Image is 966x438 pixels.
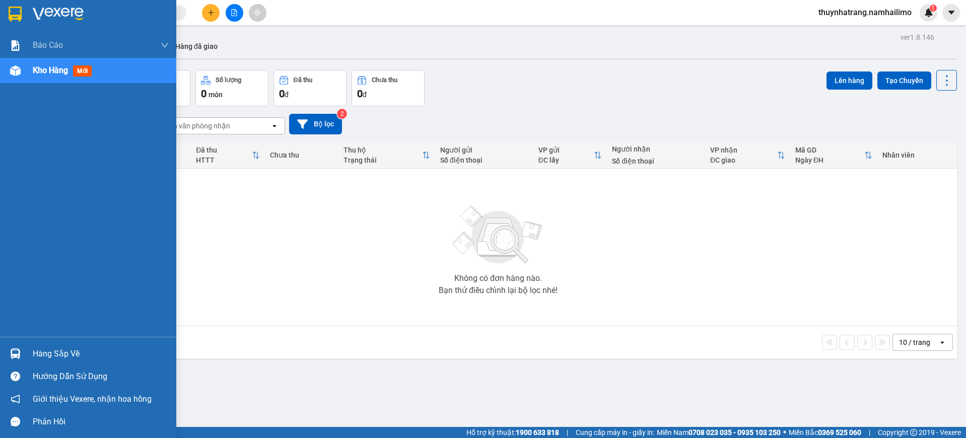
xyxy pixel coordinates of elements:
span: Miền Nam [657,427,781,438]
img: icon-new-feature [924,8,933,17]
div: ĐC lấy [538,156,594,164]
span: copyright [910,429,917,436]
span: notification [11,394,20,404]
div: Người nhận [612,145,700,153]
div: Người gửi [440,146,528,154]
button: Tạo Chuyến [877,71,931,90]
span: đ [363,91,367,99]
span: Miền Bắc [789,427,861,438]
span: Hỗ trợ kỹ thuật: [466,427,559,438]
div: Trạng thái [343,156,422,164]
button: file-add [226,4,243,22]
button: caret-down [942,4,960,22]
th: Toggle SortBy [338,142,435,169]
div: Đã thu [294,77,312,84]
div: Thu hộ [343,146,422,154]
span: 0 [357,88,363,100]
button: Số lượng0món [195,70,268,106]
span: Cung cấp máy in - giấy in: [576,427,654,438]
span: Báo cáo [33,39,63,51]
svg: open [938,338,946,346]
div: Hướng dẫn sử dụng [33,369,169,384]
div: 10 / trang [899,337,930,347]
strong: 1900 633 818 [516,428,559,436]
div: Ngày ĐH [795,156,864,164]
span: | [869,427,870,438]
button: Chưa thu0đ [352,70,425,106]
span: question-circle [11,372,20,381]
button: Đã thu0đ [273,70,347,106]
div: VP gửi [538,146,594,154]
span: Kho hàng [33,65,68,75]
span: plus [208,9,215,16]
button: aim [249,4,266,22]
span: thuynhatrang.namhailimo [810,6,920,19]
span: aim [254,9,261,16]
button: Lên hàng [826,71,872,90]
span: caret-down [947,8,956,17]
div: VP nhận [710,146,777,154]
div: Số điện thoại [440,156,528,164]
div: Chưa thu [270,151,333,159]
sup: 2 [337,109,347,119]
img: logo-vxr [9,7,22,22]
div: Không có đơn hàng nào. [454,274,542,282]
span: message [11,417,20,426]
span: mới [73,65,92,77]
div: ver 1.8.146 [901,32,934,43]
div: Chọn văn phòng nhận [161,121,230,131]
div: Nhân viên [882,151,952,159]
button: Bộ lọc [289,114,342,134]
div: Mã GD [795,146,864,154]
th: Toggle SortBy [790,142,877,169]
sup: 1 [930,5,937,12]
span: 1 [931,5,935,12]
th: Toggle SortBy [191,142,265,169]
button: Hàng đã giao [167,34,226,58]
div: Hàng sắp về [33,346,169,361]
div: Số lượng [216,77,241,84]
span: Giới thiệu Vexere, nhận hoa hồng [33,393,152,405]
img: solution-icon [10,40,21,51]
div: ĐC giao [710,156,777,164]
span: file-add [231,9,238,16]
span: ⚪️ [783,430,786,434]
th: Toggle SortBy [533,142,607,169]
strong: 0708 023 035 - 0935 103 250 [688,428,781,436]
span: down [161,41,169,49]
span: đ [285,91,289,99]
span: món [209,91,223,99]
div: Phản hồi [33,414,169,429]
th: Toggle SortBy [705,142,790,169]
div: Bạn thử điều chỉnh lại bộ lọc nhé! [439,286,558,295]
div: HTTT [196,156,252,164]
div: Chưa thu [372,77,397,84]
svg: open [270,122,279,130]
img: warehouse-icon [10,65,21,76]
img: svg+xml;base64,PHN2ZyBjbGFzcz0ibGlzdC1wbHVnX19zdmciIHhtbG5zPSJodHRwOi8vd3d3LnczLm9yZy8yMDAwL3N2Zy... [448,200,548,270]
strong: 0369 525 060 [818,428,861,436]
div: Số điện thoại [612,157,700,165]
span: | [567,427,568,438]
span: 0 [279,88,285,100]
span: 0 [201,88,206,100]
button: plus [202,4,220,22]
img: warehouse-icon [10,348,21,359]
div: Đã thu [196,146,252,154]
